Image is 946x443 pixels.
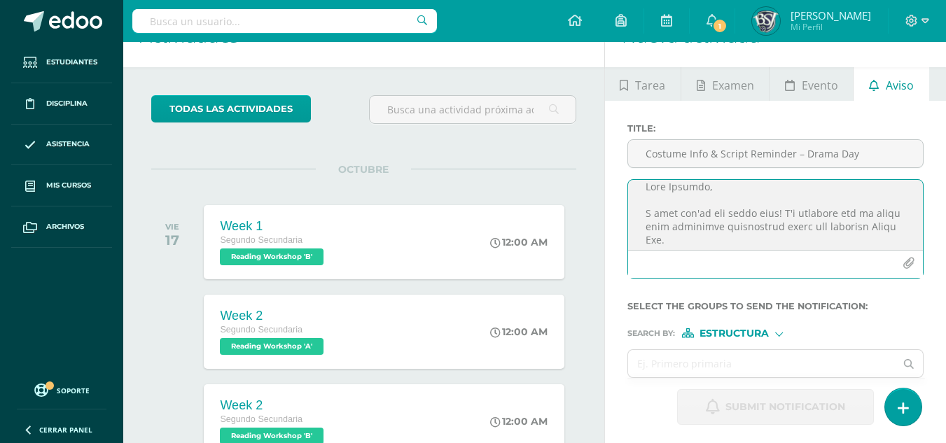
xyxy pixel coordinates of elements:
[490,415,548,428] div: 12:00 AM
[490,236,548,248] div: 12:00 AM
[220,248,324,265] span: Reading Workshop 'B'
[11,165,112,206] a: Mis cursos
[11,42,112,83] a: Estudiantes
[490,325,548,338] div: 12:00 AM
[57,386,90,395] span: Soporte
[46,139,90,150] span: Asistencia
[46,57,97,68] span: Estudiantes
[802,69,838,102] span: Evento
[11,83,112,125] a: Disciplina
[712,18,728,34] span: 1
[627,301,924,311] label: Select the groups to send the notification :
[627,330,675,337] span: Search by :
[725,390,845,424] span: Submit notification
[46,221,84,232] span: Archivos
[681,67,769,101] a: Examen
[677,389,874,425] button: Submit notification
[886,69,914,102] span: Aviso
[39,425,92,435] span: Cerrar panel
[151,95,311,122] a: todas las Actividades
[628,180,923,250] textarea: Lore Ipsumdo, S amet con'ad eli seddo eius! T'i utlabore etd ma aliqu enim adminimve quisnostrud ...
[682,328,787,338] div: [object Object]
[46,98,88,109] span: Disciplina
[700,330,769,337] span: Estructura
[791,21,871,33] span: Mi Perfil
[628,140,923,167] input: Title
[635,69,665,102] span: Tarea
[220,219,327,234] div: Week 1
[316,163,411,176] span: OCTUBRE
[627,123,924,134] label: Title :
[770,67,853,101] a: Evento
[165,222,179,232] div: VIE
[854,67,928,101] a: Aviso
[712,69,754,102] span: Examen
[752,7,780,35] img: e16d7183d2555189321a24b4c86d58dd.png
[220,235,302,245] span: Segundo Secundaria
[220,414,302,424] span: Segundo Secundaria
[605,67,681,101] a: Tarea
[132,9,437,33] input: Busca un usuario...
[628,350,896,377] input: Ej. Primero primaria
[17,380,106,399] a: Soporte
[370,96,575,123] input: Busca una actividad próxima aquí...
[11,125,112,166] a: Asistencia
[220,338,324,355] span: Reading Workshop 'A'
[791,8,871,22] span: [PERSON_NAME]
[11,206,112,248] a: Archivos
[165,232,179,248] div: 17
[220,309,327,323] div: Week 2
[220,398,327,413] div: Week 2
[220,325,302,335] span: Segundo Secundaria
[46,180,91,191] span: Mis cursos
